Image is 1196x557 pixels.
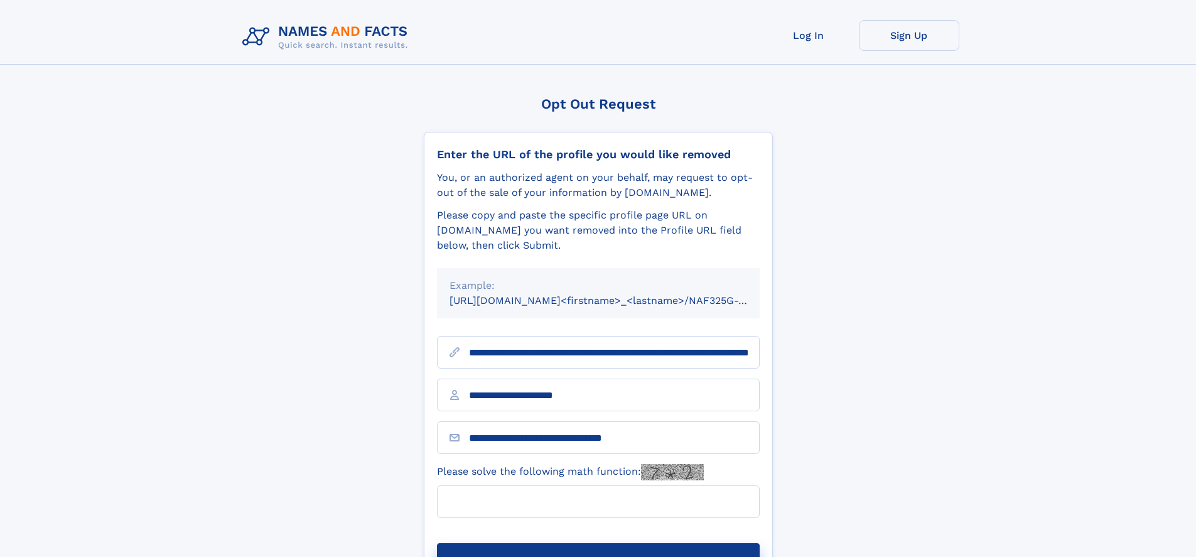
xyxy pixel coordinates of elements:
a: Sign Up [859,20,959,51]
a: Log In [758,20,859,51]
small: [URL][DOMAIN_NAME]<firstname>_<lastname>/NAF325G-xxxxxxxx [450,295,784,306]
div: Opt Out Request [424,96,773,112]
div: Enter the URL of the profile you would like removed [437,148,760,161]
div: You, or an authorized agent on your behalf, may request to opt-out of the sale of your informatio... [437,170,760,200]
div: Example: [450,278,747,293]
div: Please copy and paste the specific profile page URL on [DOMAIN_NAME] you want removed into the Pr... [437,208,760,253]
label: Please solve the following math function: [437,464,704,480]
img: Logo Names and Facts [237,20,418,54]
